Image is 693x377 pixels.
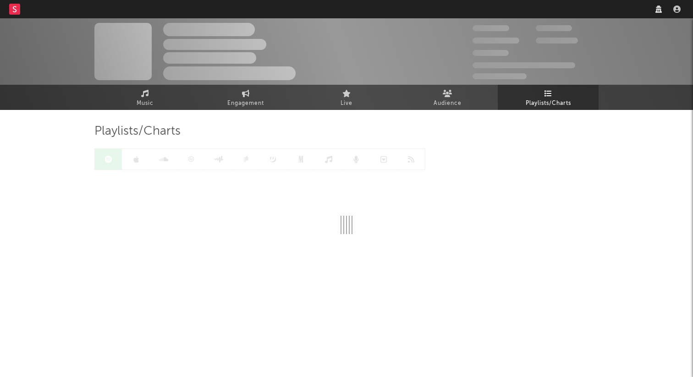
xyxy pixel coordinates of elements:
a: Live [296,85,397,110]
span: Music [137,98,154,109]
a: Playlists/Charts [498,85,599,110]
span: 300,000 [473,25,509,31]
a: Audience [397,85,498,110]
span: 50,000,000 [473,38,519,44]
span: Playlists/Charts [94,126,181,137]
span: 100,000 [473,50,509,56]
span: 50,000,000 Monthly Listeners [473,62,575,68]
span: Jump Score: 85.0 [473,73,527,79]
a: Engagement [195,85,296,110]
span: Playlists/Charts [526,98,571,109]
a: Music [94,85,195,110]
span: 1,000,000 [536,38,578,44]
span: Live [341,98,352,109]
span: Audience [434,98,462,109]
span: 100,000 [536,25,572,31]
span: Engagement [227,98,264,109]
